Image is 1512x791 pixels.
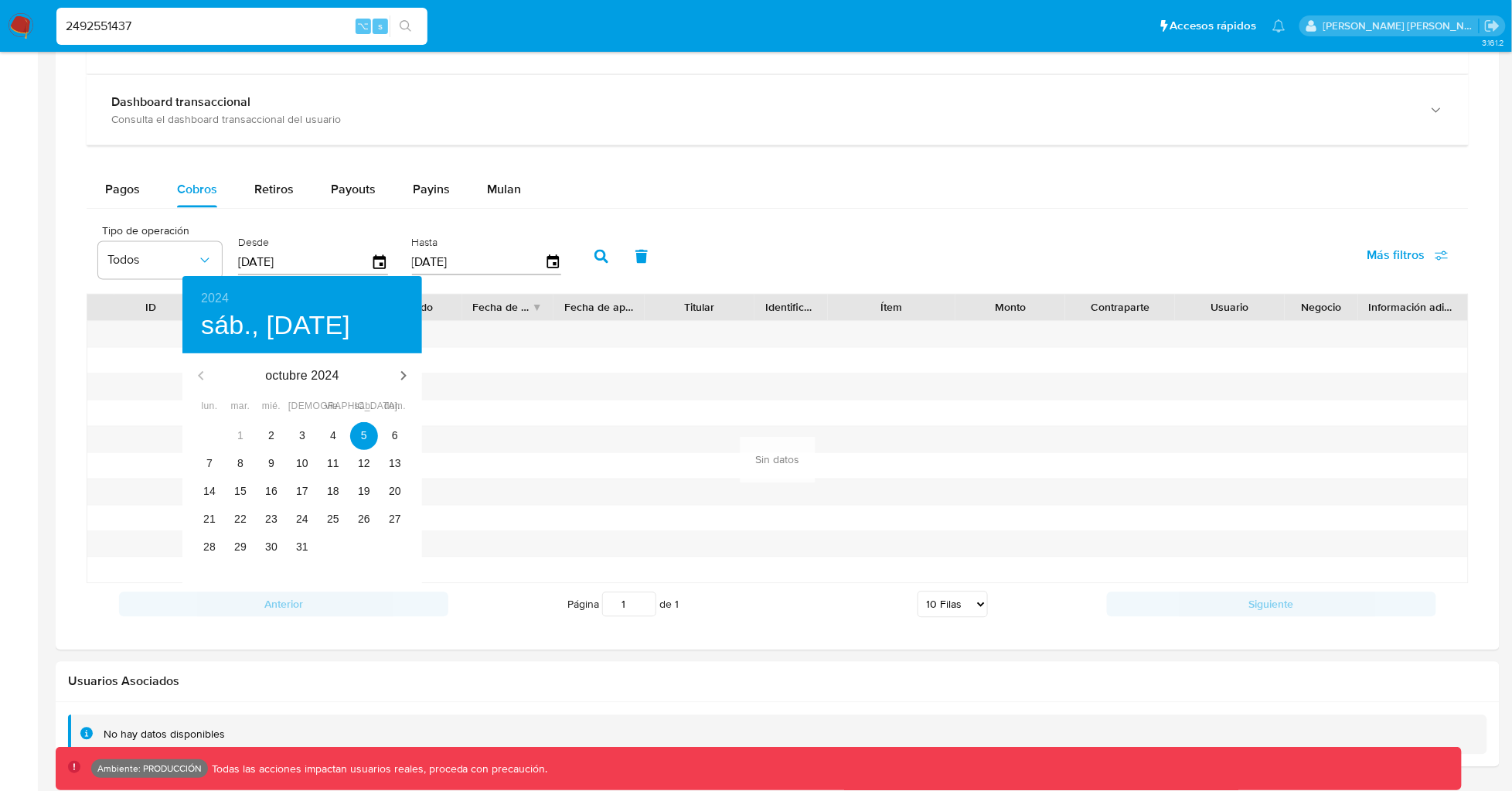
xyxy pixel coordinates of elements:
[257,506,285,534] button: 23
[319,506,347,534] button: 25
[381,478,409,506] button: 20
[327,511,339,527] p: 25
[257,399,285,414] span: mié.
[296,455,308,471] p: 10
[319,399,347,414] span: vie.
[350,478,378,506] button: 19
[196,506,223,534] button: 21
[265,511,278,527] p: 23
[288,422,316,450] button: 3
[257,478,285,506] button: 16
[265,539,278,554] p: 30
[196,399,223,414] span: lun.
[265,483,278,499] p: 16
[237,455,243,471] p: 8
[296,511,308,527] p: 24
[327,483,339,499] p: 18
[234,483,247,499] p: 15
[389,511,401,527] p: 27
[350,506,378,534] button: 26
[358,511,370,527] p: 26
[319,478,347,506] button: 18
[381,399,409,414] span: dom.
[257,450,285,478] button: 9
[226,450,254,478] button: 8
[288,506,316,534] button: 24
[234,511,247,527] p: 22
[201,288,229,309] button: 2024
[381,422,409,450] button: 6
[206,455,213,471] p: 7
[288,399,316,414] span: [DEMOGRAPHIC_DATA].
[296,483,308,499] p: 17
[220,367,385,385] p: octubre 2024
[288,450,316,478] button: 10
[234,539,247,554] p: 29
[381,450,409,478] button: 13
[257,534,285,561] button: 30
[226,478,254,506] button: 15
[392,428,398,443] p: 6
[350,399,378,414] span: sáb.
[288,478,316,506] button: 17
[361,428,367,443] p: 5
[381,506,409,534] button: 27
[203,483,216,499] p: 14
[226,399,254,414] span: mar.
[196,534,223,561] button: 28
[268,455,274,471] p: 9
[330,428,336,443] p: 4
[389,483,401,499] p: 20
[288,534,316,561] button: 31
[268,428,274,443] p: 2
[319,422,347,450] button: 4
[257,422,285,450] button: 2
[201,309,350,342] button: sáb., [DATE]
[296,539,308,554] p: 31
[358,483,370,499] p: 19
[196,450,223,478] button: 7
[299,428,305,443] p: 3
[358,455,370,471] p: 12
[389,455,401,471] p: 13
[226,506,254,534] button: 22
[350,450,378,478] button: 12
[226,534,254,561] button: 29
[196,478,223,506] button: 14
[203,511,216,527] p: 21
[350,422,378,450] button: 5
[319,450,347,478] button: 11
[327,455,339,471] p: 11
[203,539,216,554] p: 28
